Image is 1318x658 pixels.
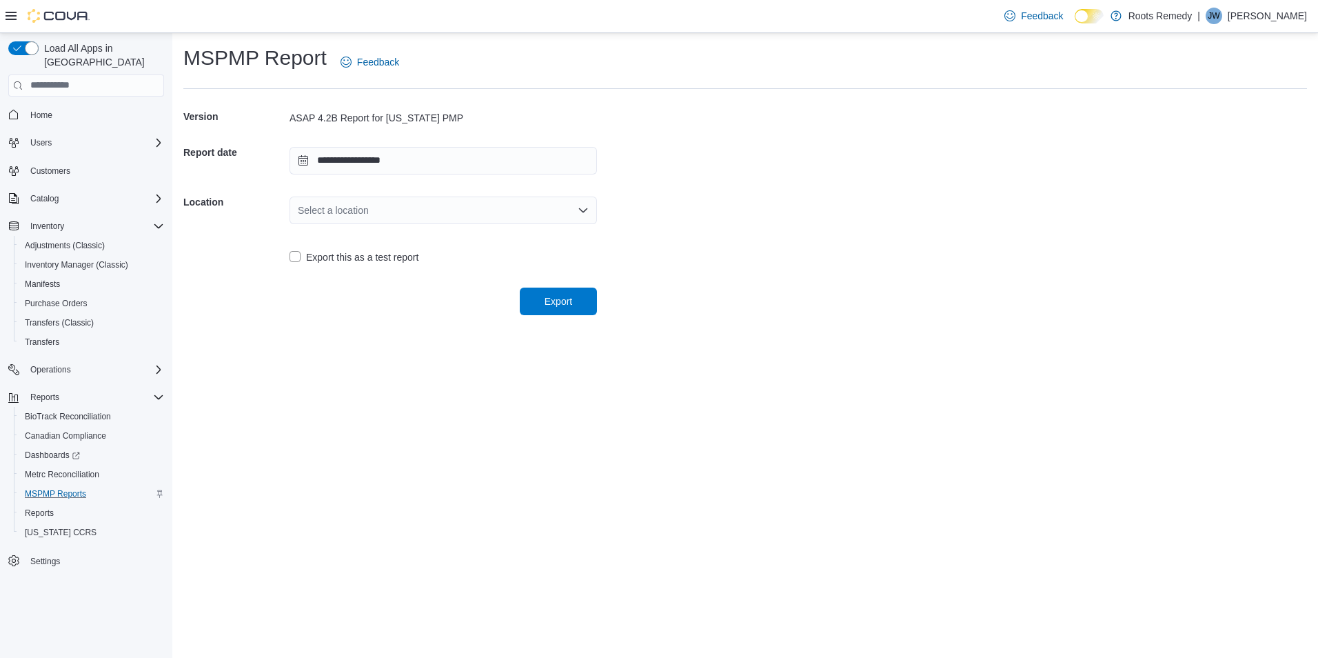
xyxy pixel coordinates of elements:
[183,103,287,130] h5: Version
[183,44,327,72] h1: MSPMP Report
[30,556,60,567] span: Settings
[25,450,80,461] span: Dashboards
[14,294,170,313] button: Purchase Orders
[14,407,170,426] button: BioTrack Reconciliation
[19,408,116,425] a: BioTrack Reconciliation
[14,446,170,465] a: Dashboards
[19,315,164,331] span: Transfers (Classic)
[14,465,170,484] button: Metrc Reconciliation
[19,237,164,254] span: Adjustments (Classic)
[545,295,572,308] span: Export
[19,334,65,350] a: Transfers
[19,315,99,331] a: Transfers (Classic)
[1228,8,1307,24] p: [PERSON_NAME]
[19,276,65,292] a: Manifests
[520,288,597,315] button: Export
[290,249,418,266] label: Export this as a test report
[25,552,164,569] span: Settings
[19,257,164,273] span: Inventory Manager (Classic)
[25,279,60,290] span: Manifests
[39,41,164,69] span: Load All Apps in [GEOGRAPHIC_DATA]
[1208,8,1219,24] span: JW
[19,524,164,541] span: Washington CCRS
[19,276,164,292] span: Manifests
[19,466,105,483] a: Metrc Reconciliation
[290,147,597,175] input: Press the down key to open a popover containing a calendar.
[3,161,170,181] button: Customers
[25,218,164,235] span: Inventory
[14,484,170,504] button: MSPMP Reports
[25,361,77,378] button: Operations
[14,332,170,352] button: Transfers
[183,188,287,216] h5: Location
[14,236,170,255] button: Adjustments (Classic)
[19,505,59,521] a: Reports
[25,134,164,151] span: Users
[30,392,59,403] span: Reports
[183,139,287,166] h5: Report date
[19,486,164,502] span: MSPMP Reports
[19,237,110,254] a: Adjustments (Classic)
[25,134,57,151] button: Users
[3,550,170,570] button: Settings
[25,190,164,207] span: Catalog
[25,469,99,480] span: Metrc Reconciliation
[3,360,170,379] button: Operations
[25,162,164,179] span: Customers
[19,524,102,541] a: [US_STATE] CCRS
[1021,9,1063,23] span: Feedback
[14,275,170,294] button: Manifests
[25,389,65,406] button: Reports
[19,428,112,444] a: Canadian Compliance
[25,163,76,179] a: Customers
[25,337,59,348] span: Transfers
[25,298,88,309] span: Purchase Orders
[25,411,111,422] span: BioTrack Reconciliation
[25,488,86,499] span: MSPMP Reports
[25,361,164,378] span: Operations
[19,334,164,350] span: Transfers
[25,107,58,123] a: Home
[30,166,70,177] span: Customers
[19,428,164,444] span: Canadian Compliance
[28,9,90,23] img: Cova
[25,317,94,328] span: Transfers (Classic)
[8,99,164,607] nav: Complex example
[25,527,97,538] span: [US_STATE] CCRS
[14,504,170,523] button: Reports
[14,523,170,542] button: [US_STATE] CCRS
[30,364,71,375] span: Operations
[25,240,105,251] span: Adjustments (Classic)
[19,447,85,463] a: Dashboards
[357,55,399,69] span: Feedback
[578,205,589,216] button: Open list of options
[19,295,93,312] a: Purchase Orders
[25,553,65,570] a: Settings
[3,105,170,125] button: Home
[1206,8,1222,24] div: John Walker
[1075,9,1104,23] input: Dark Mode
[25,190,64,207] button: Catalog
[14,426,170,446] button: Canadian Compliance
[14,313,170,332] button: Transfers (Classic)
[3,388,170,407] button: Reports
[14,255,170,275] button: Inventory Manager (Classic)
[19,408,164,425] span: BioTrack Reconciliation
[30,110,52,121] span: Home
[1197,8,1200,24] p: |
[999,2,1068,30] a: Feedback
[19,505,164,521] span: Reports
[25,106,164,123] span: Home
[25,218,70,235] button: Inventory
[3,189,170,208] button: Catalog
[30,221,64,232] span: Inventory
[30,193,59,204] span: Catalog
[335,48,405,76] a: Feedback
[3,133,170,152] button: Users
[298,202,299,219] input: Accessible screen reader label
[25,259,128,270] span: Inventory Manager (Classic)
[19,447,164,463] span: Dashboards
[25,389,164,406] span: Reports
[290,111,597,125] div: ASAP 4.2B Report for [US_STATE] PMP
